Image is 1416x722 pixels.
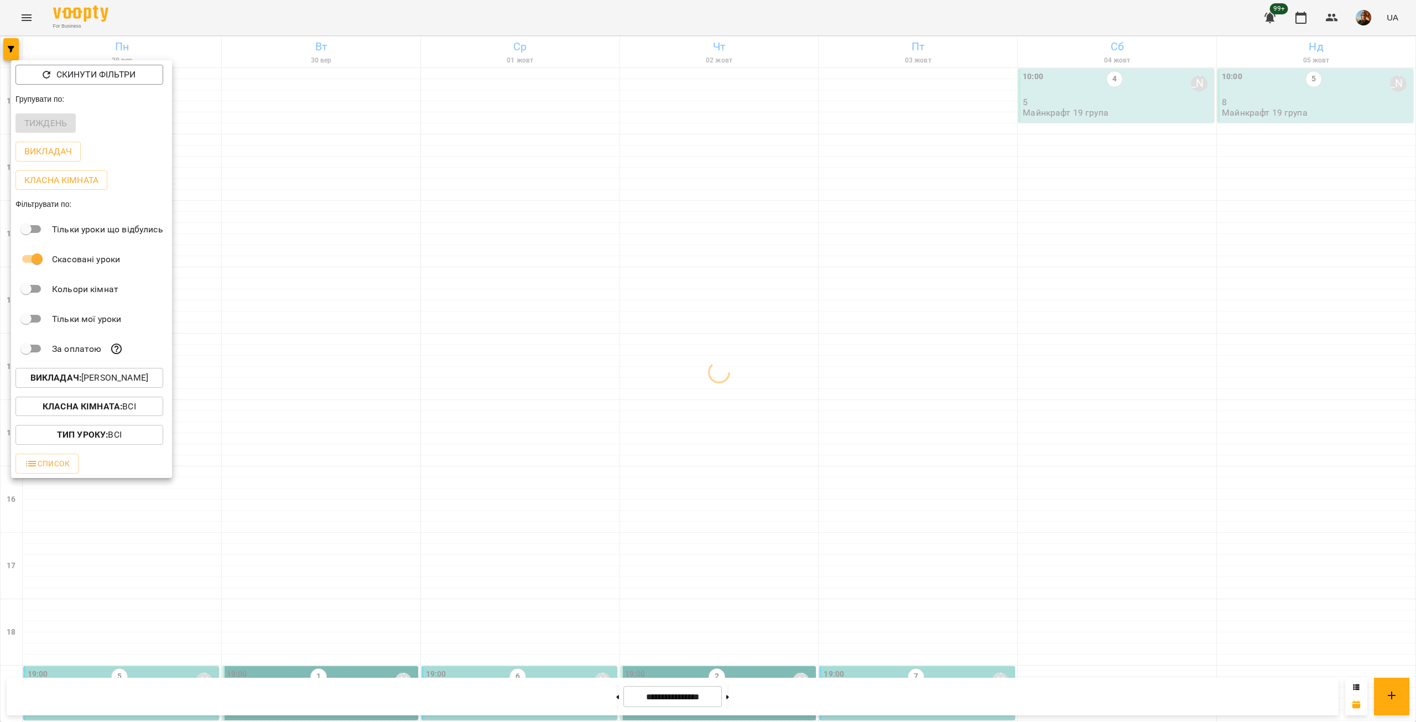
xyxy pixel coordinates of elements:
[15,425,163,445] button: Тип Уроку:Всі
[15,65,163,85] button: Скинути фільтри
[15,397,163,417] button: Класна кімната:Всі
[52,313,121,326] p: Тільки мої уроки
[43,400,136,413] p: Всі
[24,174,98,187] p: Класна кімната
[15,170,107,190] button: Класна кімната
[57,428,122,441] p: Всі
[30,371,148,385] p: [PERSON_NAME]
[52,223,163,236] p: Тільки уроки що відбулись
[52,342,101,356] p: За оплатою
[11,89,172,109] div: Групувати по:
[52,253,120,266] p: Скасовані уроки
[15,142,81,162] button: Викладач
[52,283,118,296] p: Кольори кімнат
[57,429,108,440] b: Тип Уроку :
[24,457,70,470] span: Список
[15,454,79,474] button: Список
[24,145,72,158] p: Викладач
[30,372,81,383] b: Викладач :
[11,194,172,214] div: Фільтрувати по:
[15,368,163,388] button: Викладач:[PERSON_NAME]
[56,68,136,81] p: Скинути фільтри
[43,401,122,412] b: Класна кімната :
